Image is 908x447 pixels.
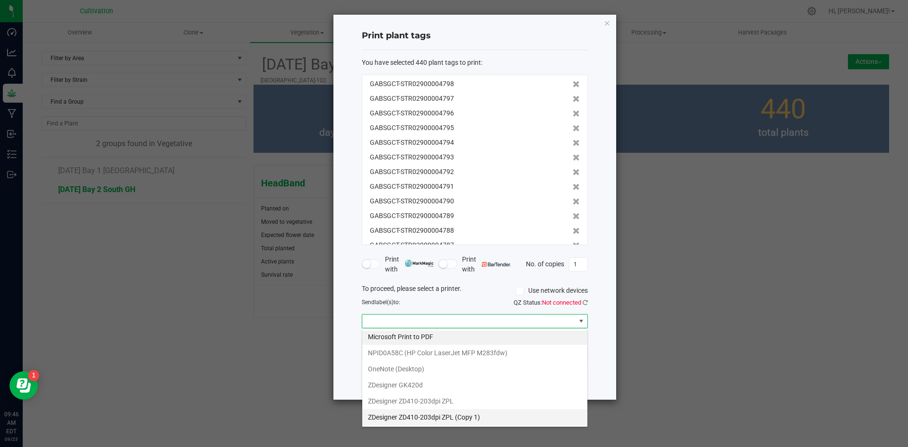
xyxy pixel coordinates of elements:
[362,299,400,306] span: Send to:
[370,152,454,162] span: GABSGCT-STR02900004793
[370,79,454,89] span: GABSGCT-STR02900004798
[542,299,581,306] span: Not connected
[526,260,564,267] span: No. of copies
[515,286,588,296] label: Use network devices
[482,262,511,267] img: bartender.png
[362,30,588,42] h4: Print plant tags
[370,226,454,236] span: GABSGCT-STR02900004788
[362,377,587,393] li: ZDesigner GK420d
[362,409,587,425] li: ZDesigner ZD410-203dpi ZPL (Copy 1)
[362,58,588,68] div: :
[370,123,454,133] span: GABSGCT-STR02900004795
[370,138,454,148] span: GABSGCT-STR02900004794
[370,94,454,104] span: GABSGCT-STR02900004797
[375,299,393,306] span: label(s)
[9,371,38,400] iframe: Resource center
[355,284,595,298] div: To proceed, please select a printer.
[370,108,454,118] span: GABSGCT-STR02900004796
[362,393,587,409] li: ZDesigner ZD410-203dpi ZPL
[370,196,454,206] span: GABSGCT-STR02900004790
[370,211,454,221] span: GABSGCT-STR02900004789
[370,182,454,192] span: GABSGCT-STR02900004791
[362,59,481,66] span: You have selected 440 plant tags to print
[362,361,587,377] li: OneNote (Desktop)
[462,254,511,274] span: Print with
[28,370,39,381] iframe: Resource center unread badge
[385,254,434,274] span: Print with
[370,240,454,250] span: GABSGCT-STR02900004787
[362,329,587,345] li: Microsoft Print to PDF
[355,335,595,345] div: Select a label template.
[362,345,587,361] li: NPID0A58C (HP Color LaserJet MFP M283fdw)
[370,167,454,177] span: GABSGCT-STR02900004792
[405,260,434,267] img: mark_magic_cybra.png
[514,299,588,306] span: QZ Status:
